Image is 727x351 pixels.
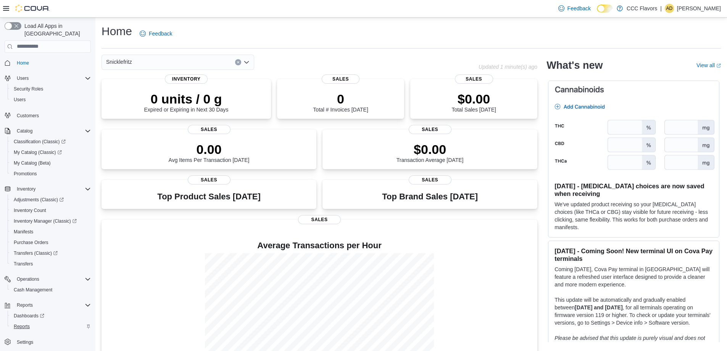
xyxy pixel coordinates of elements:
button: My Catalog (Beta) [8,158,94,168]
h3: Top Product Sales [DATE] [157,192,260,201]
button: Users [14,74,32,83]
button: Reports [8,321,94,332]
span: My Catalog (Beta) [11,159,91,168]
h1: Home [102,24,132,39]
a: Classification (Classic) [11,137,69,146]
a: Transfers [11,259,36,269]
span: Transfers [11,259,91,269]
a: Customers [14,111,42,120]
span: Purchase Orders [11,238,91,247]
span: Cash Management [14,287,52,293]
span: Settings [17,339,33,345]
button: Inventory Count [8,205,94,216]
div: Expired or Expiring in Next 30 Days [144,91,229,113]
span: Dashboards [14,313,44,319]
span: Sales [455,74,493,84]
button: Reports [14,301,36,310]
span: Manifests [14,229,33,235]
span: Load All Apps in [GEOGRAPHIC_DATA] [21,22,91,37]
span: Reports [11,322,91,331]
button: Open list of options [243,59,250,65]
button: Transfers [8,259,94,269]
h4: Average Transactions per Hour [108,241,531,250]
a: Feedback [137,26,175,41]
span: Home [14,58,91,68]
span: Sales [409,175,451,184]
button: Cash Management [8,285,94,295]
span: Sales [298,215,341,224]
button: Catalog [14,126,35,136]
span: Inventory Manager (Classic) [11,217,91,226]
button: Operations [14,275,42,284]
p: $0.00 [451,91,496,107]
span: Reports [14,324,30,330]
a: Adjustments (Classic) [8,194,94,205]
a: Users [11,95,29,104]
div: Total Sales [DATE] [451,91,496,113]
span: Reports [17,302,33,308]
a: Cash Management [11,285,55,294]
a: View allExternal link [696,62,721,68]
a: Adjustments (Classic) [11,195,67,204]
a: Purchase Orders [11,238,52,247]
button: Operations [2,274,94,285]
div: Avg Items Per Transaction [DATE] [169,142,250,163]
button: Reports [2,300,94,311]
span: Promotions [11,169,91,178]
span: Cash Management [11,285,91,294]
span: Sales [188,175,231,184]
a: Transfers (Classic) [8,248,94,259]
div: Andrea Derosier [665,4,674,13]
svg: External link [716,63,721,68]
a: Manifests [11,227,36,236]
span: Customers [14,110,91,120]
img: Cova [15,5,50,12]
div: Total # Invoices [DATE] [313,91,368,113]
span: Inventory [14,184,91,194]
p: This update will be automatically and gradually enabled between , for all terminals operating on ... [555,296,713,327]
span: Settings [14,337,91,347]
span: Feedback [149,30,172,37]
span: Users [14,97,26,103]
span: Security Roles [11,84,91,94]
a: Dashboards [8,311,94,321]
span: Customers [17,113,39,119]
span: Users [11,95,91,104]
button: Clear input [235,59,241,65]
p: [PERSON_NAME] [677,4,721,13]
a: Security Roles [11,84,46,94]
a: My Catalog (Classic) [8,147,94,158]
span: Dashboards [11,311,91,320]
a: Promotions [11,169,40,178]
a: Home [14,58,32,68]
a: Dashboards [11,311,47,320]
span: Classification (Classic) [14,139,66,145]
p: We've updated product receiving so your [MEDICAL_DATA] choices (like THCa or CBG) stay visible fo... [555,201,713,231]
span: Home [17,60,29,66]
span: Manifests [11,227,91,236]
p: 0 units / 0 g [144,91,229,107]
button: Security Roles [8,84,94,94]
span: Promotions [14,171,37,177]
span: Adjustments (Classic) [14,197,64,203]
span: Users [14,74,91,83]
span: Sales [322,74,360,84]
a: Inventory Manager (Classic) [8,216,94,226]
span: Inventory Manager (Classic) [14,218,77,224]
span: Sales [188,125,231,134]
p: 0.00 [169,142,250,157]
h3: [DATE] - [MEDICAL_DATA] choices are now saved when receiving [555,182,713,197]
span: Transfers (Classic) [14,250,58,256]
span: AD [666,4,673,13]
span: Inventory Count [14,207,46,214]
span: Transfers [14,261,33,267]
span: Inventory [165,74,208,84]
a: My Catalog (Classic) [11,148,65,157]
button: Users [8,94,94,105]
button: Inventory [2,184,94,194]
span: Operations [14,275,91,284]
span: Operations [17,276,39,282]
button: Manifests [8,226,94,237]
span: Feedback [567,5,591,12]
